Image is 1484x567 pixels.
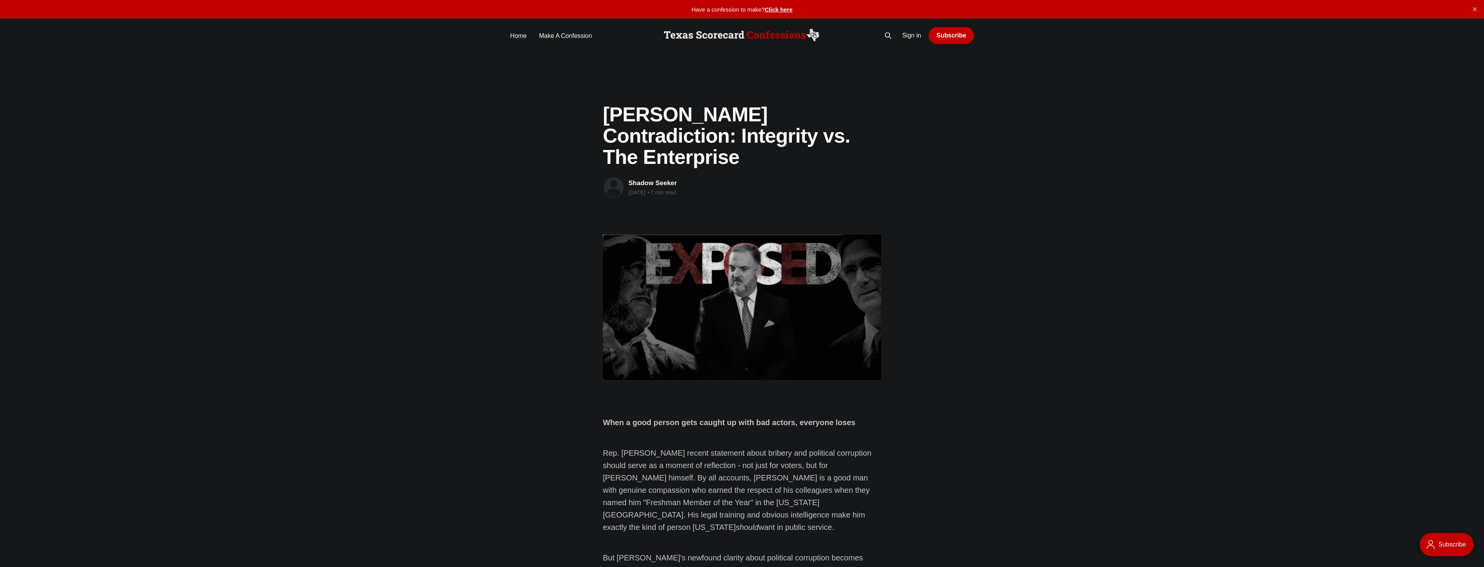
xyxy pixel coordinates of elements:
span: 7 min read [647,189,676,196]
h1: [PERSON_NAME] Contradiction: Integrity vs. The Enterprise [603,104,881,167]
a: Make A Confession [539,31,592,41]
a: Sign in [902,32,921,40]
iframe: portal-trigger [1413,529,1484,567]
button: close [1469,3,1481,15]
p: Rep. [PERSON_NAME] recent statement about bribery and political corruption should serve as a mome... [603,447,881,533]
span: Have a confession to make? [692,6,765,13]
time: [DATE] [628,189,645,196]
a: Subscribe [929,27,974,44]
a: Read more of Shadow Seeker [603,177,625,198]
span: • [648,189,650,196]
a: Shadow Seeker [628,179,677,187]
strong: When a good person gets caught up with bad actors, everyone loses [603,418,855,427]
button: Search this site [882,29,894,42]
em: should [736,523,759,531]
a: Home [510,31,527,41]
img: Scorecard Confessions [662,28,822,43]
img: Mitch Little’s Contradiction: Integrity vs. The Enterprise [603,235,881,380]
a: Click here [765,6,793,13]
